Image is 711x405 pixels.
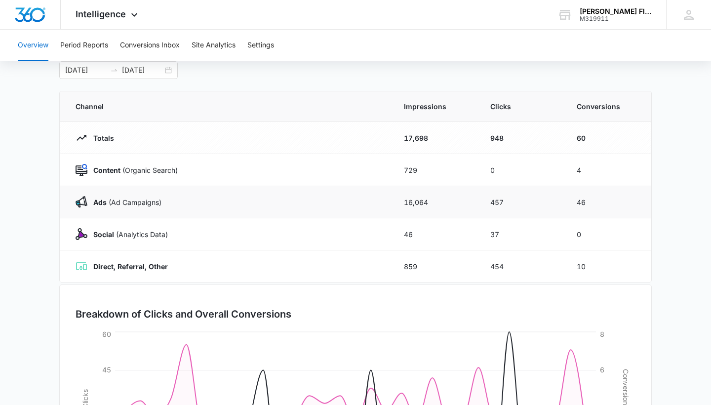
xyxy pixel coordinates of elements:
td: 10 [565,250,651,283]
tspan: 8 [600,330,604,338]
td: 16,064 [392,186,478,218]
td: 37 [478,218,565,250]
strong: Social [93,230,114,239]
p: (Ad Campaigns) [87,197,161,207]
td: 454 [478,250,565,283]
td: 948 [478,122,565,154]
td: 729 [392,154,478,186]
button: Settings [247,30,274,61]
span: to [110,66,118,74]
td: 46 [392,218,478,250]
span: Clicks [490,101,553,112]
td: 60 [565,122,651,154]
p: (Organic Search) [87,165,178,175]
td: 4 [565,154,651,186]
td: 0 [565,218,651,250]
p: Totals [87,133,114,143]
button: Period Reports [60,30,108,61]
td: 859 [392,250,478,283]
span: Channel [76,101,380,112]
div: account name [580,7,652,15]
div: account id [580,15,652,22]
span: Impressions [404,101,467,112]
tspan: 60 [102,330,111,338]
span: Conversions [577,101,635,112]
tspan: 45 [102,365,111,374]
td: 17,698 [392,122,478,154]
input: Start date [65,65,106,76]
span: Intelligence [76,9,126,19]
img: Ads [76,196,87,208]
span: swap-right [110,66,118,74]
p: (Analytics Data) [87,229,168,240]
button: Site Analytics [192,30,236,61]
tspan: 6 [600,365,604,374]
strong: Ads [93,198,107,206]
strong: Direct, Referral, Other [93,262,168,271]
img: Content [76,164,87,176]
strong: Content [93,166,120,174]
button: Conversions Inbox [120,30,180,61]
img: Social [76,228,87,240]
td: 0 [478,154,565,186]
td: 457 [478,186,565,218]
button: Overview [18,30,48,61]
h3: Breakdown of Clicks and Overall Conversions [76,307,291,322]
td: 46 [565,186,651,218]
input: End date [122,65,163,76]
